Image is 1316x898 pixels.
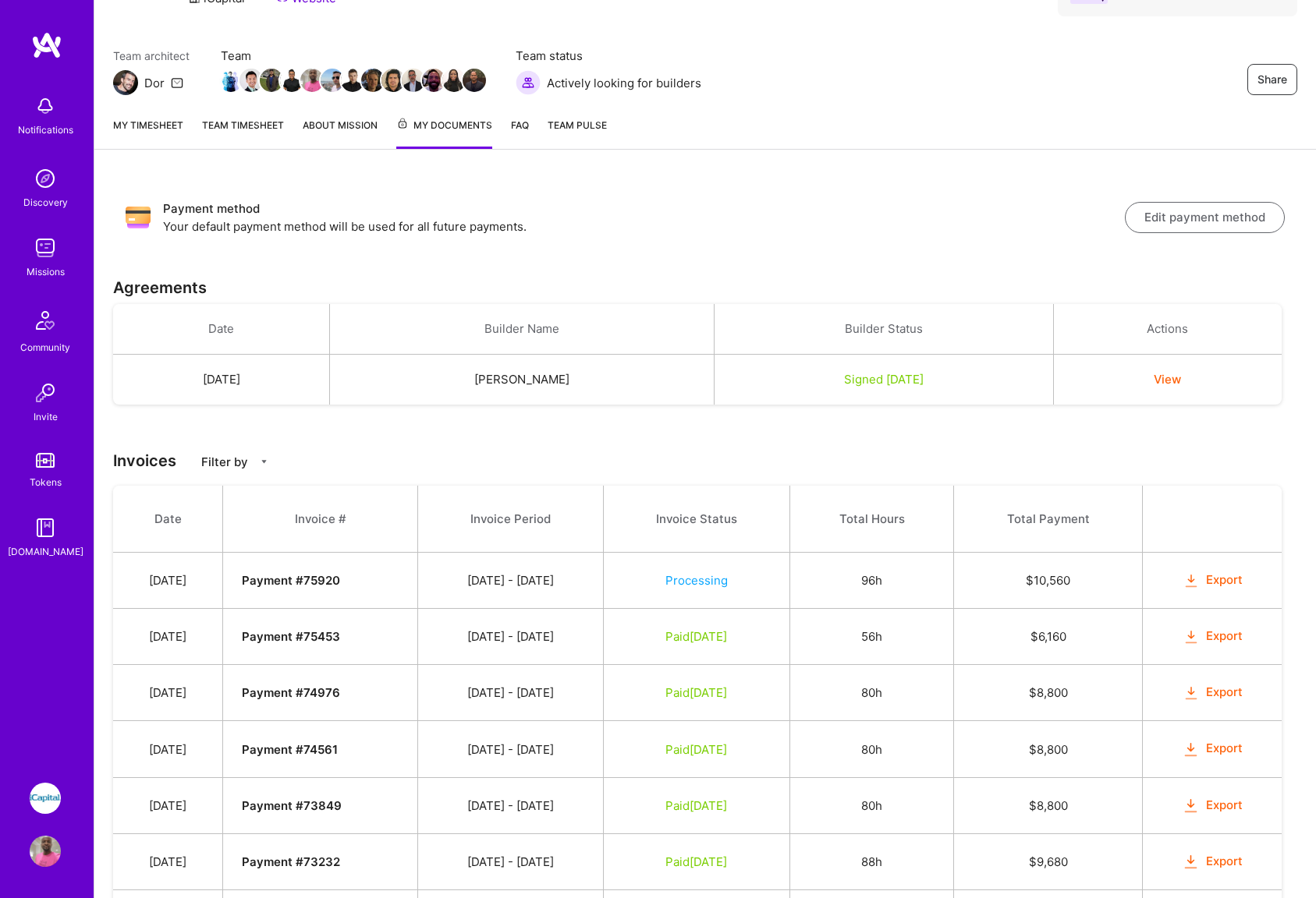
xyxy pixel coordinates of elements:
[1182,571,1243,589] button: Export
[665,629,727,644] span: Paid [DATE]
[163,200,1125,218] h3: Payment method
[330,304,715,355] th: Builder Name
[715,304,1054,355] th: Builder Status
[300,69,324,92] img: Team Member Avatar
[1054,304,1282,355] th: Actions
[242,854,340,869] strong: Payment # 73232
[113,665,223,721] td: [DATE]
[548,119,607,131] span: Team Pulse
[418,486,604,553] th: Invoice Period
[954,833,1143,889] td: $ 9,680
[30,474,62,490] div: Tokens
[242,685,340,700] strong: Payment # 74976
[126,205,151,230] img: Payment method
[422,69,445,92] img: Team Member Avatar
[113,48,190,64] span: Team architect
[1182,797,1243,815] button: Export
[113,777,223,833] td: [DATE]
[1182,684,1243,702] button: Export
[954,553,1143,609] td: $ 10,560
[665,685,727,700] span: Paid [DATE]
[18,122,73,138] div: Notifications
[113,355,330,405] td: [DATE]
[221,48,484,64] span: Team
[603,486,789,553] th: Invoice Status
[361,69,385,92] img: Team Member Avatar
[383,67,403,94] a: Team Member Avatar
[242,742,338,757] strong: Payment # 74561
[665,573,728,588] span: Processing
[954,665,1143,721] td: $ 8,800
[36,453,55,468] img: tokens
[341,69,364,92] img: Team Member Avatar
[789,665,954,721] td: 80h
[1182,741,1200,758] i: icon OrangeDownload
[113,70,138,95] img: Team Architect
[20,339,70,355] div: Community
[954,609,1143,665] td: $ 6,160
[282,67,302,94] a: Team Member Avatar
[113,278,1297,297] h3: Agreements
[330,355,715,405] td: [PERSON_NAME]
[381,69,405,92] img: Team Member Avatar
[242,629,340,644] strong: Payment # 75453
[223,486,418,553] th: Invoice #
[342,67,363,94] a: Team Member Avatar
[402,69,425,92] img: Team Member Avatar
[171,76,183,89] i: icon Mail
[363,67,383,94] a: Team Member Avatar
[789,486,954,553] th: Total Hours
[31,31,62,59] img: logo
[113,451,1297,470] h3: Invoices
[113,721,223,777] td: [DATE]
[202,117,284,149] a: Team timesheet
[403,67,424,94] a: Team Member Avatar
[1257,72,1287,87] span: Share
[511,117,529,149] a: FAQ
[418,609,604,665] td: [DATE] - [DATE]
[30,232,61,263] img: teamwork
[954,721,1143,777] td: $ 8,800
[201,454,248,470] p: Filter by
[219,69,243,92] img: Team Member Avatar
[789,553,954,609] td: 96h
[1125,202,1285,233] button: Edit payment method
[1182,740,1243,758] button: Export
[241,67,261,94] a: Team Member Avatar
[418,665,604,721] td: [DATE] - [DATE]
[260,69,283,92] img: Team Member Avatar
[1247,64,1297,95] button: Share
[1182,684,1200,702] i: icon OrangeDownload
[259,457,269,467] i: icon CaretDown
[322,67,342,94] a: Team Member Avatar
[30,90,61,122] img: bell
[396,117,492,149] a: My Documents
[1182,797,1200,815] i: icon OrangeDownload
[665,854,727,869] span: Paid [DATE]
[26,783,65,814] a: iCapital: Building an Alternative Investment Marketplace
[113,304,330,355] th: Date
[442,69,466,92] img: Team Member Avatar
[789,609,954,665] td: 56h
[30,783,61,814] img: iCapital: Building an Alternative Investment Marketplace
[27,302,64,339] img: Community
[463,69,486,92] img: Team Member Avatar
[733,371,1034,387] div: Signed [DATE]
[418,721,604,777] td: [DATE] - [DATE]
[27,263,65,280] div: Missions
[113,609,223,665] td: [DATE]
[261,67,282,94] a: Team Member Avatar
[789,777,954,833] td: 80h
[548,117,607,149] a: Team Pulse
[30,512,61,543] img: guide book
[26,836,65,867] a: User Avatar
[1182,853,1243,871] button: Export
[418,777,604,833] td: [DATE] - [DATE]
[113,486,223,553] th: Date
[34,408,58,425] div: Invite
[302,67,322,94] a: Team Member Avatar
[789,721,954,777] td: 80h
[547,75,701,91] span: Actively looking for builders
[242,798,342,813] strong: Payment # 73849
[30,163,61,194] img: discovery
